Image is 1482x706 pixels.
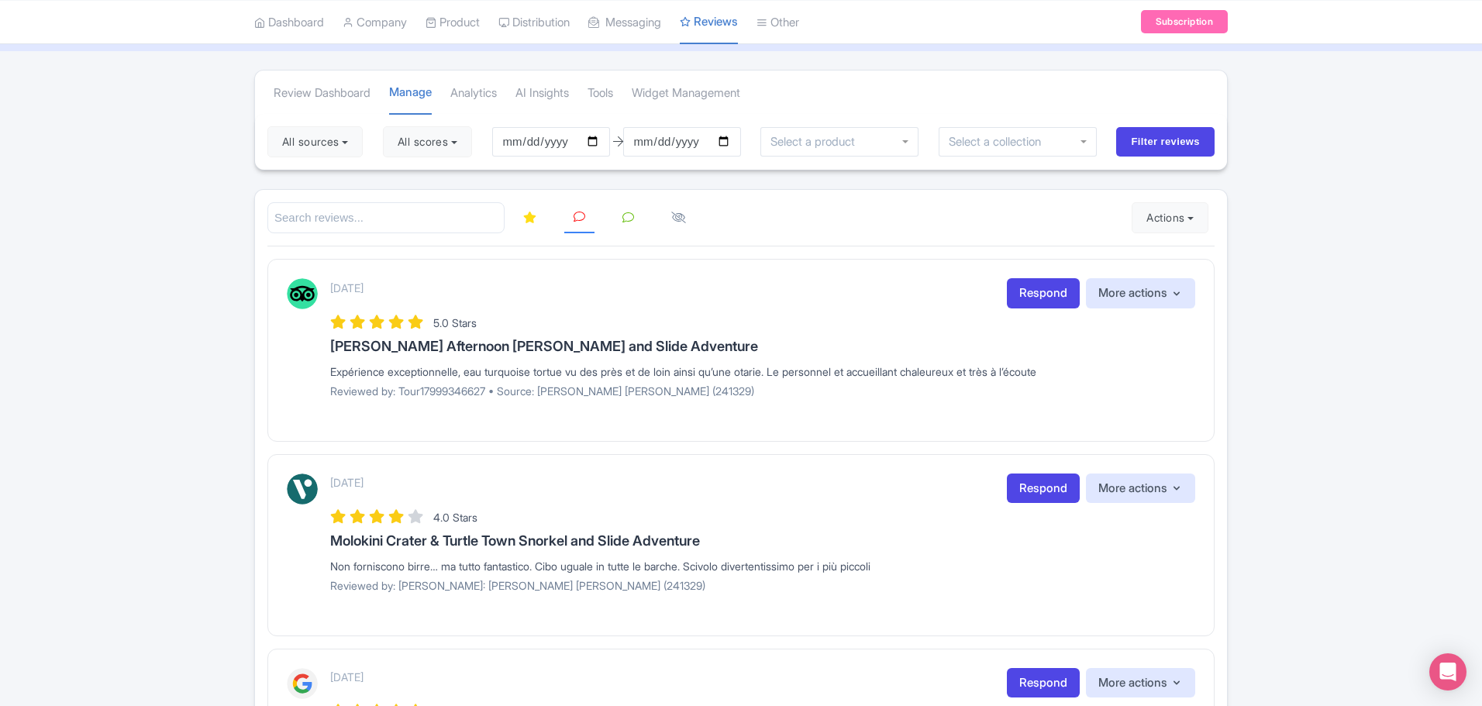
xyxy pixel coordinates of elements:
[389,71,432,115] a: Manage
[770,135,863,149] input: Select a product
[1141,10,1228,33] a: Subscription
[287,474,318,505] img: Viator Logo
[1086,668,1195,698] button: More actions
[757,1,799,43] a: Other
[1086,474,1195,504] button: More actions
[330,558,1195,574] div: Non forniscono birre… ma tutto fantastico. Cibo uguale in tutte le barche. Scivolo divertentissim...
[1007,278,1080,308] a: Respond
[450,72,497,115] a: Analytics
[588,1,661,43] a: Messaging
[498,1,570,43] a: Distribution
[330,383,1195,399] p: Reviewed by: Tour17999346627 • Source: [PERSON_NAME] [PERSON_NAME] (241329)
[1007,668,1080,698] a: Respond
[330,363,1195,380] div: Expérience exceptionnelle, eau turquoise tortue vu des près et de loin ainsi qu’une otarie. Le pe...
[426,1,480,43] a: Product
[287,278,318,309] img: Tripadvisor Logo
[330,280,364,296] p: [DATE]
[343,1,407,43] a: Company
[330,533,1195,549] h3: Molokini Crater & Turtle Town Snorkel and Slide Adventure
[267,202,505,234] input: Search reviews...
[1086,278,1195,308] button: More actions
[267,126,363,157] button: All sources
[433,316,477,329] span: 5.0 Stars
[254,1,324,43] a: Dashboard
[1007,474,1080,504] a: Respond
[1116,127,1215,157] input: Filter reviews
[433,511,477,524] span: 4.0 Stars
[1132,202,1208,233] button: Actions
[330,577,1195,594] p: Reviewed by: [PERSON_NAME]: [PERSON_NAME] [PERSON_NAME] (241329)
[949,135,1052,149] input: Select a collection
[330,474,364,491] p: [DATE]
[383,126,472,157] button: All scores
[330,339,1195,354] h3: [PERSON_NAME] Afternoon [PERSON_NAME] and Slide Adventure
[274,72,370,115] a: Review Dashboard
[330,669,364,685] p: [DATE]
[1429,653,1466,691] div: Open Intercom Messenger
[515,72,569,115] a: AI Insights
[588,72,613,115] a: Tools
[287,668,318,699] img: Google Logo
[632,72,740,115] a: Widget Management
